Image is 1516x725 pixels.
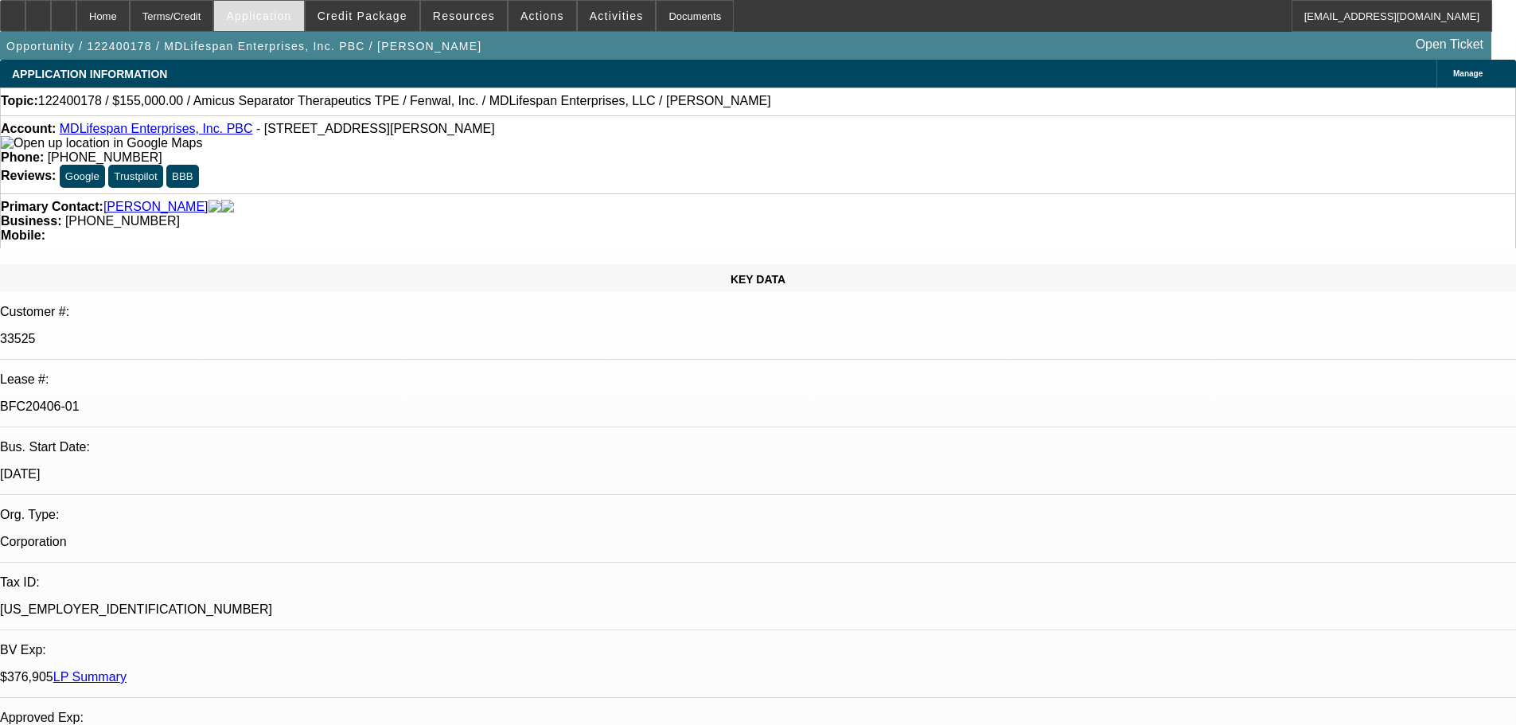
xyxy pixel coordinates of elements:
span: KEY DATA [731,273,785,286]
span: [PHONE_NUMBER] [48,150,162,164]
span: [PHONE_NUMBER] [65,214,180,228]
strong: Business: [1,214,61,228]
span: APPLICATION INFORMATION [12,68,167,80]
span: Application [226,10,291,22]
strong: Mobile: [1,228,45,242]
a: MDLifespan Enterprises, Inc. PBC [60,122,253,135]
a: View Google Maps [1,136,202,150]
img: facebook-icon.png [208,200,221,214]
span: Resources [433,10,495,22]
button: Google [60,165,105,188]
button: Actions [509,1,576,31]
button: Activities [578,1,656,31]
span: Actions [520,10,564,22]
a: [PERSON_NAME] [103,200,208,214]
span: Activities [590,10,644,22]
span: Opportunity / 122400178 / MDLifespan Enterprises, Inc. PBC / [PERSON_NAME] [6,40,482,53]
span: - [STREET_ADDRESS][PERSON_NAME] [256,122,495,135]
a: Open Ticket [1409,31,1490,58]
strong: Reviews: [1,169,56,182]
button: BBB [166,165,199,188]
span: Credit Package [318,10,407,22]
button: Trustpilot [108,165,162,188]
img: linkedin-icon.png [221,200,234,214]
button: Resources [421,1,507,31]
strong: Primary Contact: [1,200,103,214]
strong: Topic: [1,94,38,108]
strong: Account: [1,122,56,135]
img: Open up location in Google Maps [1,136,202,150]
button: Application [214,1,303,31]
span: 122400178 / $155,000.00 / Amicus Separator Therapeutics TPE / Fenwal, Inc. / MDLifespan Enterpris... [38,94,771,108]
a: LP Summary [53,670,127,684]
span: Manage [1453,69,1483,78]
button: Credit Package [306,1,419,31]
strong: Phone: [1,150,44,164]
